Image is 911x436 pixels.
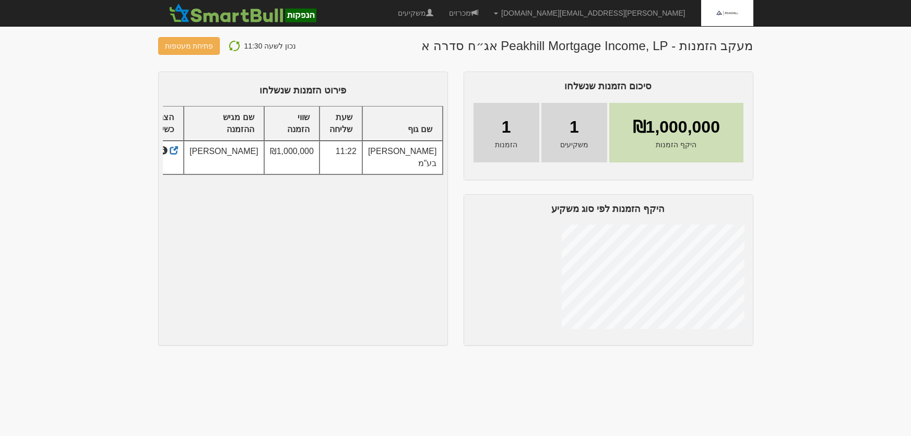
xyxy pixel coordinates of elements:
[158,37,220,55] button: פתיחת מעטפות
[551,204,665,214] span: היקף הזמנות לפי סוג משקיע
[656,139,696,150] span: היקף הזמנות
[159,147,168,155] span: עודכן על ידי בתאריך 06.11.2024 14:34
[421,39,753,53] h1: מעקב הזמנות - Peakhill Mortgage Income, LP אג״ח סדרה א
[495,139,517,150] span: הזמנות
[502,115,511,139] span: 1
[362,141,443,174] td: [PERSON_NAME] בע"מ
[320,107,362,142] th: שעת שליחה
[166,3,320,23] img: סמארטבול - מערכת לניהול הנפקות
[184,141,264,174] td: [PERSON_NAME]
[244,39,296,53] p: נכון לשעה 11:30
[633,115,720,139] span: ₪1,000,000
[228,40,241,52] img: refresh-icon.png
[570,115,579,139] span: 1
[264,107,320,142] th: שווי הזמנה
[560,139,588,150] span: משקיעים
[362,107,443,142] th: שם גוף
[184,107,264,142] th: שם מגיש ההזמנה
[564,81,652,91] span: סיכום הזמנות שנשלחו
[259,85,346,96] span: פירוט הזמנות שנשלחו
[320,141,362,174] td: 11:22
[264,141,320,174] td: ₪1,000,000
